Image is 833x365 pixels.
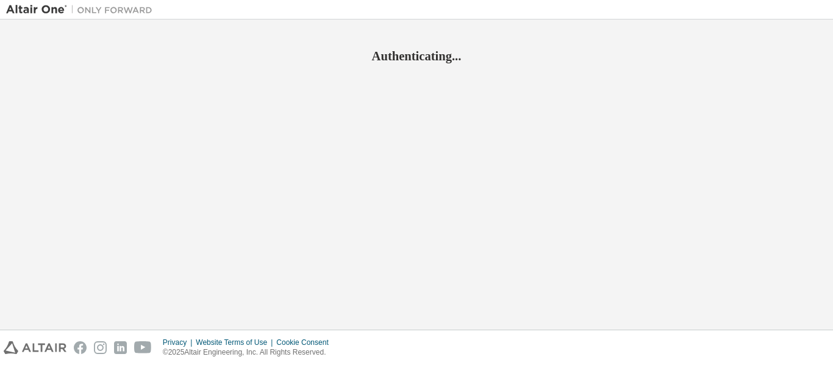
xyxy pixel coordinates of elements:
img: facebook.svg [74,341,87,354]
div: Cookie Consent [276,338,335,347]
div: Privacy [163,338,196,347]
img: Altair One [6,4,159,16]
img: altair_logo.svg [4,341,66,354]
p: © 2025 Altair Engineering, Inc. All Rights Reserved. [163,347,336,358]
h2: Authenticating... [6,48,827,64]
img: linkedin.svg [114,341,127,354]
img: youtube.svg [134,341,152,354]
img: instagram.svg [94,341,107,354]
div: Website Terms of Use [196,338,276,347]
